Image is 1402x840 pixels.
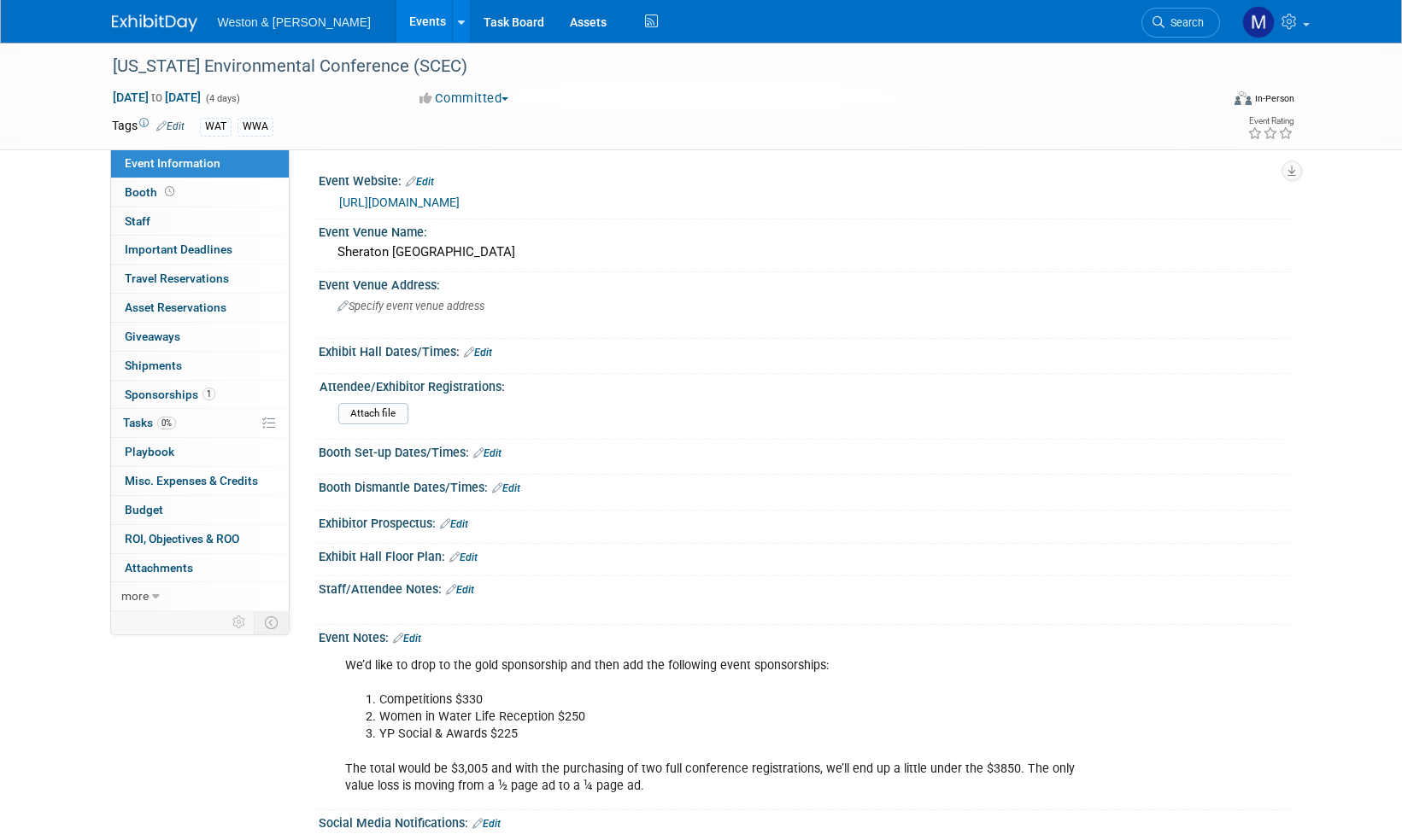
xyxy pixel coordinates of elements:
[125,532,239,545] span: ROI, Objectives & ROO
[473,447,502,459] a: Edit
[111,381,289,409] a: Sponsorships1
[125,242,232,256] span: Important Deadlines
[111,323,289,351] a: Giveaways
[492,482,520,494] a: Edit
[111,265,289,293] a: Travel Reservations
[414,90,515,108] button: Committed
[319,168,1291,190] div: Event Website:
[393,633,421,645] a: Edit
[319,625,1291,647] div: Event Notes:
[125,214,150,228] span: Staff
[319,544,1291,566] div: Exhibit Hall Floor Plan:
[254,611,289,633] td: Toggle Event Tabs
[112,15,197,32] img: ExhibitDay
[111,178,289,207] a: Booth
[218,15,371,29] span: Weston & [PERSON_NAME]
[379,726,1093,743] li: YP Social & Awards $225
[111,409,289,437] a: Tasks0%
[319,576,1291,598] div: Staff/Attendee Notes:
[111,438,289,466] a: Playbook
[225,611,255,633] td: Personalize Event Tab Strip
[339,195,460,209] a: [URL][DOMAIN_NAME]
[472,818,501,830] a: Edit
[200,118,232,136] div: WAT
[111,554,289,582] a: Attachments
[406,176,434,188] a: Edit
[1242,6,1275,38] img: Mary Ann Trujillo
[449,551,478,563] a: Edit
[125,271,229,285] span: Travel Reservations
[1254,92,1294,105] div: In-Person
[319,510,1291,533] div: Exhibitor Prospectus:
[464,347,492,359] a: Edit
[112,90,202,105] span: [DATE] [DATE]
[319,339,1291,361] div: Exhibit Hall Dates/Times:
[1247,117,1293,125] div: Event Rating
[125,185,178,199] span: Booth
[156,120,185,132] a: Edit
[125,359,182,372] span: Shipments
[379,691,1093,709] li: Competitions $330
[161,185,178,198] span: Booth not reserved yet
[446,584,474,596] a: Edit
[125,503,163,516] span: Budget
[111,236,289,264] a: Important Deadlines
[125,156,220,170] span: Event Information
[1235,91,1252,105] img: Format-Inperson.png
[111,467,289,495] a: Misc. Expenses & Credits
[125,330,180,343] span: Giveaways
[319,272,1291,294] div: Event Venue Address:
[123,416,176,429] span: Tasks
[337,300,484,312] span: Specify event venue address
[320,374,1283,395] div: Attendee/Exhibitor Registrations:
[111,496,289,524] a: Budget
[125,300,226,314] span: Asset Reservations
[107,51,1194,82] div: [US_STATE] Environmental Conference (SCEC)
[319,810,1291,832] div: Social Media Notifications:
[112,117,185,137] td: Tags
[319,440,1291,462] div: Booth Set-up Dates/Times:
[111,352,289,380] a: Shipments
[1164,16,1204,29] span: Search
[319,219,1291,241] div: Event Venue Name:
[149,90,165,104] span: to
[333,649,1103,803] div: We’d like to drop to the gold sponsorship and then add the following event sponsorships: The tota...
[111,149,289,178] a: Event Information
[1119,89,1295,114] div: Event Format
[121,589,149,603] span: more
[125,474,258,487] span: Misc. Expenses & Credits
[204,93,240,104] span: (4 days)
[319,475,1291,497] div: Booth Dismantle Dates/Times:
[379,709,1093,726] li: Women in Water Life Reception $250
[111,582,289,610] a: more
[157,417,176,429] span: 0%
[202,388,215,400] span: 1
[331,239,1278,265] div: Sheraton [GEOGRAPHIC_DATA]
[125,445,174,458] span: Playbook
[1141,8,1220,38] a: Search
[111,207,289,236] a: Staff
[111,294,289,322] a: Asset Reservations
[111,525,289,553] a: ROI, Objectives & ROO
[125,388,215,401] span: Sponsorships
[238,118,273,136] div: WWA
[440,518,468,530] a: Edit
[125,561,193,575] span: Attachments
